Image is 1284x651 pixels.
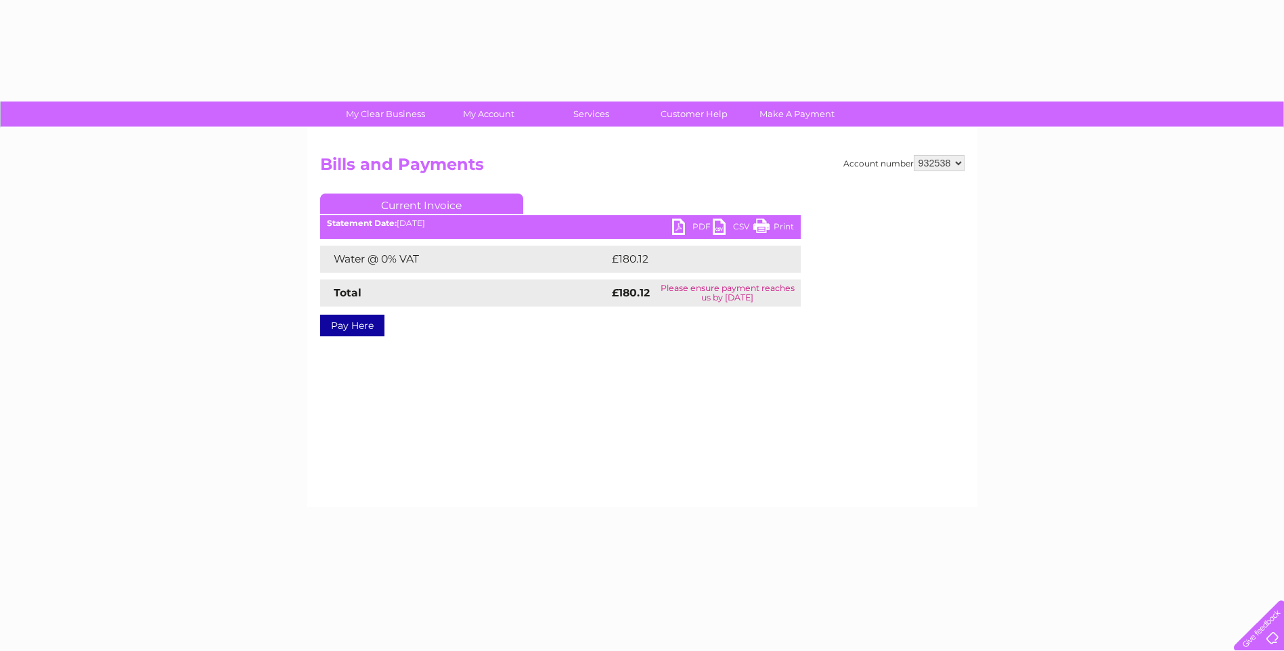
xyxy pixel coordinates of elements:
[672,219,713,238] a: PDF
[843,155,965,171] div: Account number
[334,286,361,299] strong: Total
[638,102,750,127] a: Customer Help
[535,102,647,127] a: Services
[327,218,397,228] b: Statement Date:
[433,102,544,127] a: My Account
[330,102,441,127] a: My Clear Business
[320,155,965,181] h2: Bills and Payments
[320,315,384,336] a: Pay Here
[320,194,523,214] a: Current Invoice
[655,279,801,307] td: Please ensure payment reaches us by [DATE]
[741,102,853,127] a: Make A Payment
[753,219,794,238] a: Print
[713,219,753,238] a: CSV
[320,246,608,273] td: Water @ 0% VAT
[608,246,775,273] td: £180.12
[612,286,650,299] strong: £180.12
[320,219,801,228] div: [DATE]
